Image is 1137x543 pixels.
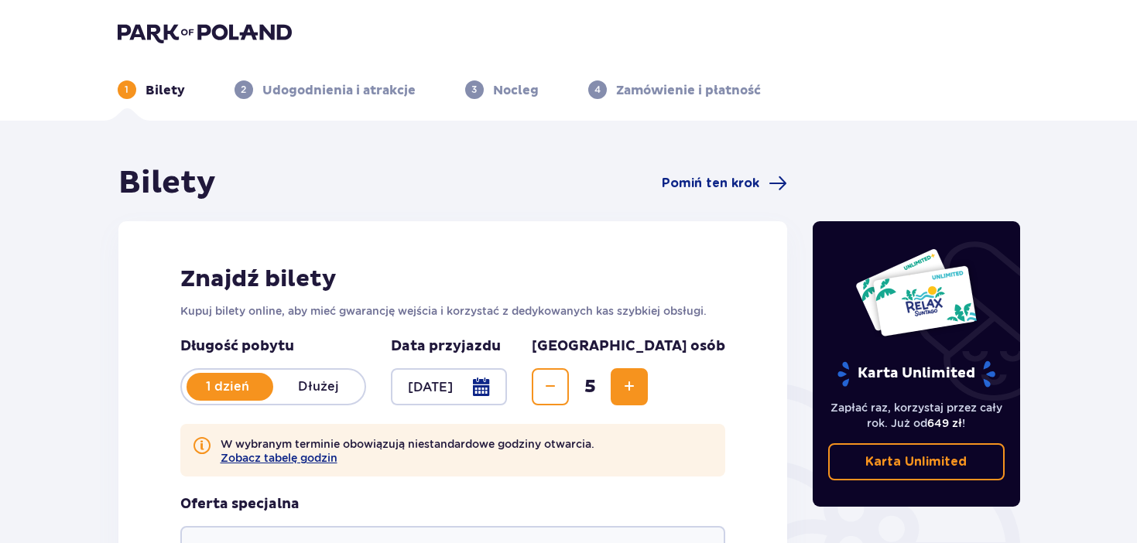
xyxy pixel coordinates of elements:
div: 1Bilety [118,80,185,99]
p: Bilety [146,82,185,99]
button: Zobacz tabelę godzin [221,452,337,464]
div: 3Nocleg [465,80,539,99]
h2: Znajdź bilety [180,265,726,294]
p: [GEOGRAPHIC_DATA] osób [532,337,725,356]
span: 649 zł [927,417,962,429]
p: Zamówienie i płatność [616,82,761,99]
img: Park of Poland logo [118,22,292,43]
p: 3 [471,83,477,97]
p: Data przyjazdu [391,337,501,356]
p: 2 [241,83,246,97]
p: Dłużej [273,378,365,395]
p: 4 [594,83,601,97]
p: Nocleg [493,82,539,99]
p: Długość pobytu [180,337,366,356]
h3: Oferta specjalna [180,495,300,514]
p: W wybranym terminie obowiązują niestandardowe godziny otwarcia. [221,436,594,464]
a: Pomiń ten krok [662,174,787,193]
button: Zwiększ [611,368,648,405]
span: Pomiń ten krok [662,175,759,192]
p: Karta Unlimited [836,360,997,388]
span: 5 [572,375,608,398]
div: 4Zamówienie i płatność [588,80,761,99]
button: Zmniejsz [532,368,569,405]
a: Karta Unlimited [828,443,1005,480]
img: Dwie karty całoroczne do Suntago z napisem 'UNLIMITED RELAX', na białym tle z tropikalnymi liśćmi... [854,248,978,337]
p: Karta Unlimited [865,453,967,470]
h1: Bilety [118,164,216,203]
div: 2Udogodnienia i atrakcje [235,80,416,99]
p: Kupuj bilety online, aby mieć gwarancję wejścia i korzystać z dedykowanych kas szybkiej obsługi. [180,303,726,319]
p: 1 dzień [182,378,273,395]
p: Zapłać raz, korzystaj przez cały rok. Już od ! [828,400,1005,431]
p: Udogodnienia i atrakcje [262,82,416,99]
p: 1 [125,83,128,97]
